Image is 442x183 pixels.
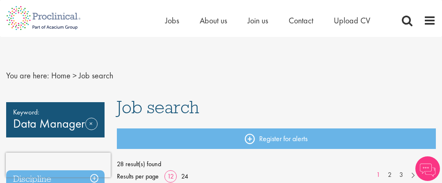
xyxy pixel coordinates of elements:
[85,118,98,142] a: Remove
[117,170,159,183] span: Results per page
[117,158,436,170] span: 28 result(s) found
[79,70,113,81] span: Job search
[164,172,177,181] a: 12
[13,106,98,118] span: Keyword:
[178,172,191,181] a: 24
[334,15,370,26] a: Upload CV
[6,153,111,177] iframe: reCAPTCHA
[384,170,396,180] a: 2
[289,15,313,26] a: Contact
[6,102,105,137] div: Data Manager
[6,70,49,81] span: You are here:
[117,128,436,149] a: Register for alerts
[248,15,268,26] a: Join us
[415,156,440,181] img: Chatbot
[372,170,384,180] a: 1
[51,70,71,81] a: breadcrumb link
[73,70,77,81] span: >
[117,96,199,118] span: Job search
[200,15,227,26] a: About us
[395,170,407,180] a: 3
[165,15,179,26] a: Jobs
